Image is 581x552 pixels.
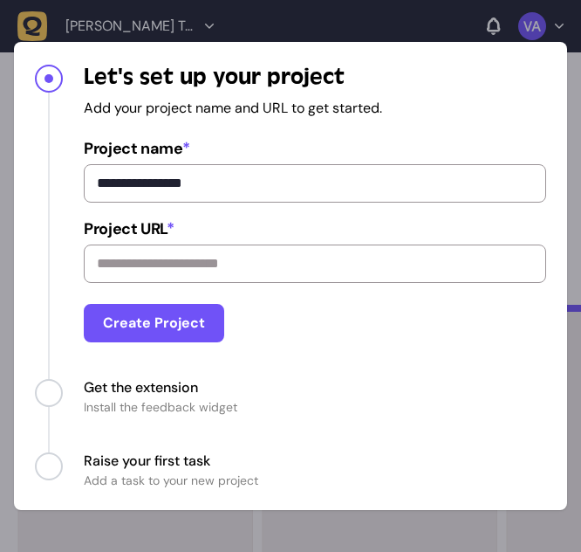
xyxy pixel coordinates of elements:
h4: Let's set up your project [84,63,546,91]
nav: Progress [14,42,567,510]
button: Create Project [84,304,224,342]
p: Add your project name and URL to get started. [84,98,546,119]
span: Project name [84,136,546,161]
input: Project name* [84,164,546,203]
span: Project URL [84,217,546,241]
input: Project URL* [84,245,546,283]
span: Get the extension [84,377,237,398]
span: Raise your first task [84,451,258,472]
span: Add a task to your new project [84,472,258,489]
span: Install the feedback widget [84,398,237,416]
